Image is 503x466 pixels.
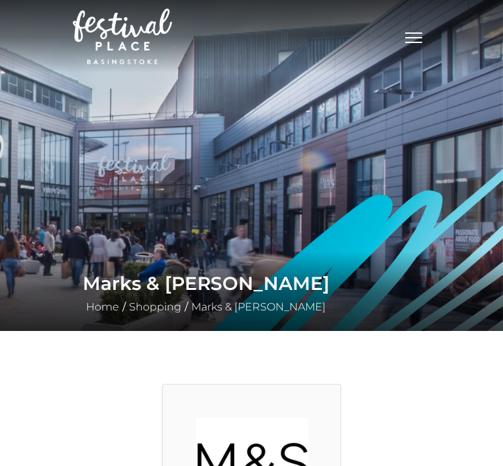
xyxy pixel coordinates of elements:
a: Home [83,301,122,313]
a: Marks & [PERSON_NAME] [188,301,329,313]
a: Shopping [126,301,185,313]
button: Toggle navigation [397,26,430,46]
div: / / [73,267,430,315]
h1: Marks & [PERSON_NAME] [83,267,420,299]
img: Festival Place Logo [73,9,172,64]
